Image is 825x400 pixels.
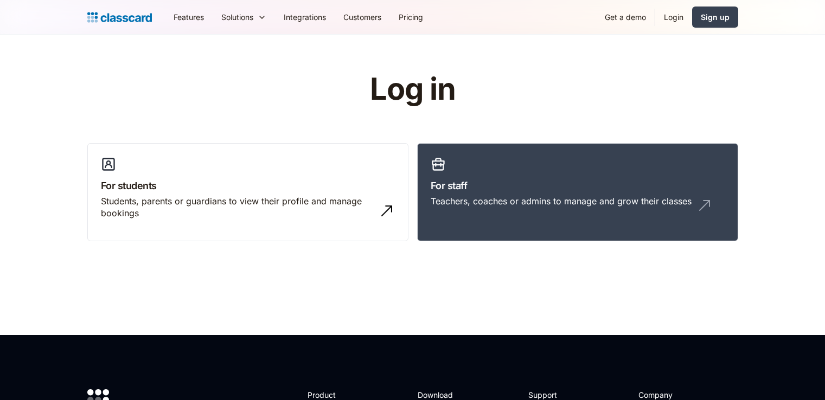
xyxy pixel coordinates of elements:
div: Solutions [213,5,275,29]
a: Login [655,5,692,29]
a: For studentsStudents, parents or guardians to view their profile and manage bookings [87,143,408,242]
a: Pricing [390,5,432,29]
a: For staffTeachers, coaches or admins to manage and grow their classes [417,143,738,242]
a: home [87,10,152,25]
div: Solutions [221,11,253,23]
a: Integrations [275,5,335,29]
a: Sign up [692,7,738,28]
a: Customers [335,5,390,29]
h1: Log in [240,73,585,106]
div: Teachers, coaches or admins to manage and grow their classes [431,195,692,207]
a: Features [165,5,213,29]
a: Get a demo [596,5,655,29]
div: Students, parents or guardians to view their profile and manage bookings [101,195,373,220]
h3: For staff [431,178,725,193]
div: Sign up [701,11,730,23]
h3: For students [101,178,395,193]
